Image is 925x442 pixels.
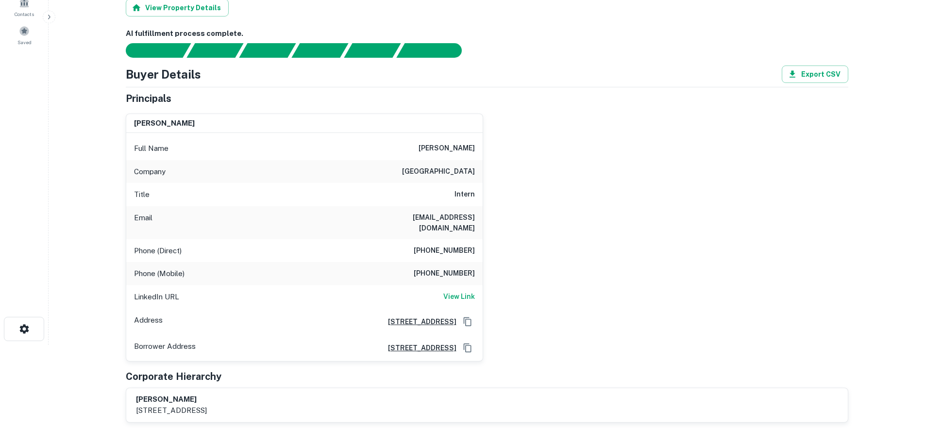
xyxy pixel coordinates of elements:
button: Export CSV [782,65,848,83]
span: Contacts [15,10,34,18]
p: Borrower Address [134,341,196,355]
p: Phone (Direct) [134,245,182,257]
h6: [PHONE_NUMBER] [414,245,475,257]
div: Documents found, AI parsing details... [239,43,296,58]
p: Email [134,212,152,233]
div: Sending borrower request to AI... [114,43,187,58]
span: Saved [17,38,32,46]
div: Principals found, still searching for contact information. This may take time... [344,43,401,58]
h6: [PHONE_NUMBER] [414,268,475,279]
h4: Buyer Details [126,65,201,83]
h6: AI fulfillment process complete. [126,28,848,39]
a: View Link [443,291,475,303]
a: [STREET_ADDRESS] [380,316,456,327]
p: Full Name [134,143,168,154]
h6: Intern [454,189,475,200]
h6: [PERSON_NAME] [134,118,195,129]
h6: View Link [443,291,475,302]
h6: [PERSON_NAME] [136,394,207,405]
div: Your request is received and processing... [186,43,243,58]
a: Saved [3,22,46,48]
h6: [GEOGRAPHIC_DATA] [402,166,475,178]
h6: [EMAIL_ADDRESS][DOMAIN_NAME] [358,212,475,233]
p: [STREET_ADDRESS] [136,405,207,416]
h5: Corporate Hierarchy [126,369,221,384]
p: Address [134,314,163,329]
iframe: Chat Widget [876,364,925,411]
a: [STREET_ADDRESS] [380,343,456,353]
button: Copy Address [460,314,475,329]
h5: Principals [126,91,171,106]
h6: [PERSON_NAME] [419,143,475,154]
p: Title [134,189,150,200]
p: LinkedIn URL [134,291,179,303]
div: AI fulfillment process complete. [397,43,473,58]
div: Principals found, AI now looking for contact information... [291,43,348,58]
button: Copy Address [460,341,475,355]
p: Company [134,166,166,178]
p: Phone (Mobile) [134,268,185,279]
